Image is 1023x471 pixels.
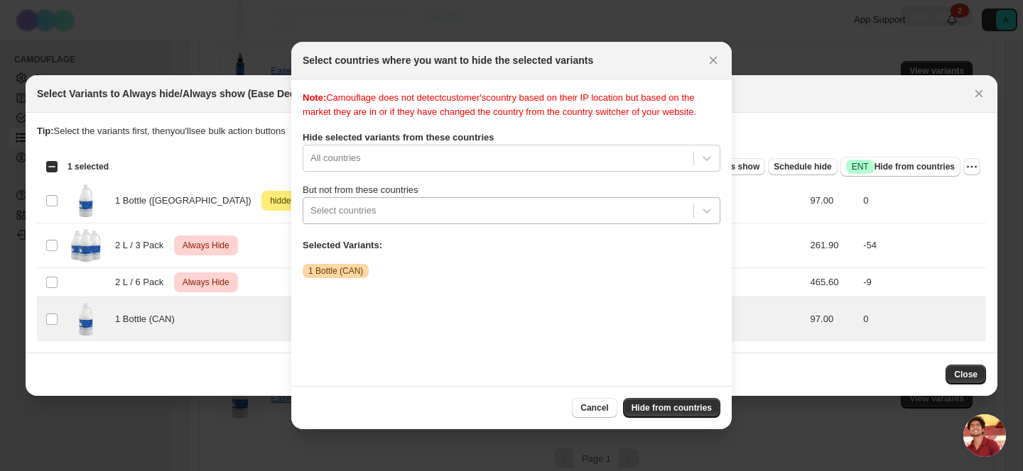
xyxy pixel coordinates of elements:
[859,297,986,342] td: 0
[303,53,593,67] h2: Select countries where you want to hide the selected variants
[852,161,869,172] span: ENT
[806,297,860,342] td: 97.00
[969,84,989,104] button: Close
[632,402,712,414] span: Hide from countries
[580,402,608,414] span: Cancel
[768,158,837,175] button: Schedule hide
[303,132,494,143] b: Hide selected variants from these countries
[68,228,104,263] img: ease-deep-soak_500x500_x3_16bd7a95-0e2e-4a35-aca4-760463591481.png
[840,157,960,177] button: SuccessENTHide from countries
[267,192,401,209] span: hidden in: [GEOGRAPHIC_DATA]
[846,160,955,174] span: Hide from countries
[67,161,109,172] span: 1 selected
[963,158,980,175] button: More actions
[303,240,382,250] b: Selected Variants:
[703,50,723,70] button: Close
[706,161,759,172] span: Always show
[859,179,986,223] td: 0
[308,265,363,277] span: 1 Bottle (CAN)
[180,274,232,291] span: Always Hide
[700,158,765,175] button: Always show
[180,237,232,254] span: Always Hide
[37,124,986,138] p: Select the variants first, then you'll see bulk action buttons
[623,398,720,418] button: Hide from countries
[115,194,259,208] span: 1 Bottle ([GEOGRAPHIC_DATA])
[68,183,104,218] img: ease-deep-soak.png
[774,161,831,172] span: Schedule hide
[115,275,171,289] span: 2 L / 6 Pack
[954,369,978,380] span: Close
[572,398,617,418] button: Cancel
[963,414,1006,457] a: Open chat
[806,223,860,268] td: 261.90
[37,87,331,101] h2: Select Variants to Always hide/Always show (Ease Deep Soak)
[68,301,104,337] img: ease-deep-soak.png
[859,268,986,297] td: -9
[946,365,986,384] button: Close
[806,179,860,223] td: 97.00
[859,223,986,268] td: -54
[303,184,418,195] span: But not from these countries
[37,126,54,136] strong: Tip:
[303,92,326,103] b: Note:
[806,268,860,297] td: 465.60
[303,91,720,119] div: Camouflage does not detect customer's country based on their IP location but based on the market ...
[115,238,171,253] span: 2 L / 3 Pack
[115,312,183,326] span: 1 Bottle (CAN)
